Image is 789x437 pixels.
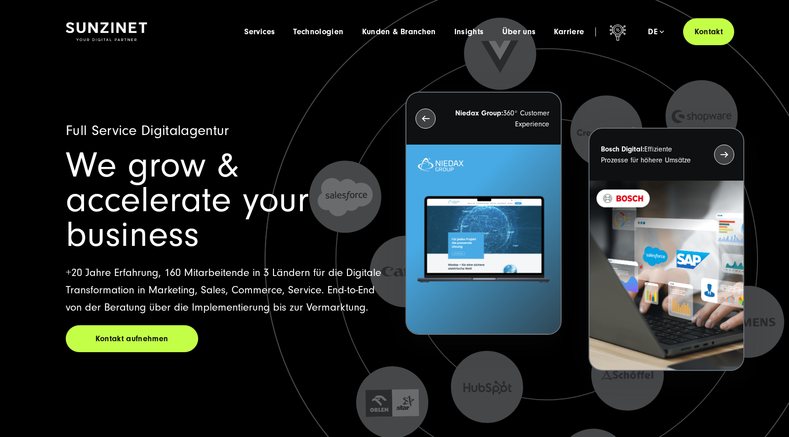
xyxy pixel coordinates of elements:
[293,27,343,36] a: Technologien
[648,27,664,36] div: de
[66,148,384,252] h1: We grow & accelerate your business
[589,181,743,370] img: BOSCH - Kundeprojekt - Digital Transformation Agentur SUNZINET
[66,22,147,42] img: SUNZINET Full Service Digital Agentur
[589,128,744,371] button: Bosch Digital:Effiziente Prozesse für höhere Umsätze BOSCH - Kundeprojekt - Digital Transformatio...
[452,108,549,130] p: 360° Customer Experience
[454,27,484,36] a: Insights
[502,27,536,36] a: Über uns
[66,122,229,139] span: Full Service Digitalagentur
[405,92,561,335] button: Niedax Group:360° Customer Experience Letztes Projekt von Niedax. Ein Laptop auf dem die Niedax W...
[455,109,503,117] strong: Niedax Group:
[66,264,384,316] p: +20 Jahre Erfahrung, 160 Mitarbeitende in 3 Ländern für die Digitale Transformation in Marketing,...
[406,145,560,334] img: Letztes Projekt von Niedax. Ein Laptop auf dem die Niedax Website geöffnet ist, auf blauem Hinter...
[66,325,198,352] a: Kontakt aufnehmen
[601,144,698,166] p: Effiziente Prozesse für höhere Umsätze
[601,145,644,153] strong: Bosch Digital:
[244,27,275,36] a: Services
[554,27,584,36] a: Karriere
[362,27,436,36] a: Kunden & Branchen
[683,18,734,45] a: Kontakt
